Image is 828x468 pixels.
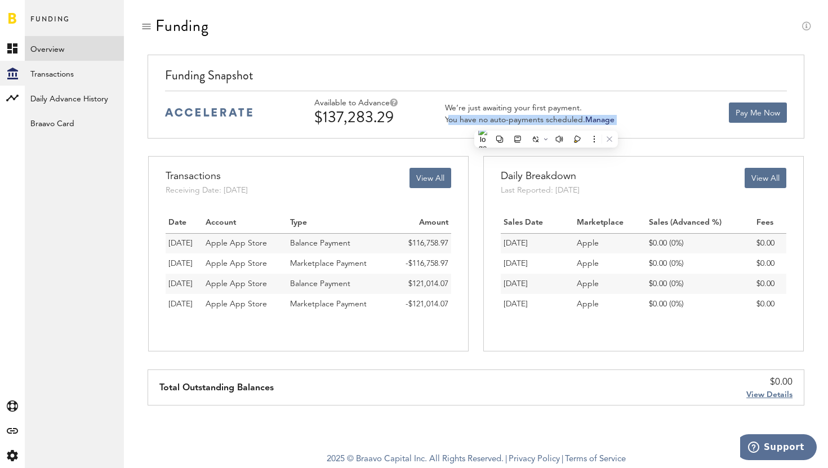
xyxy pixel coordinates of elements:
[445,103,615,113] div: We’re just awaiting your first payment.
[746,391,793,399] span: View Details
[574,233,646,253] td: Apple
[390,233,451,253] td: $116,758.97
[168,239,193,247] span: [DATE]
[290,300,367,308] span: Marketplace Payment
[501,274,574,294] td: [DATE]
[206,280,267,288] span: Apple App Store
[390,253,451,274] td: -$116,758.97
[745,168,786,188] button: View All
[327,451,504,468] span: 2025 © Braavo Capital Inc. All Rights Reserved.
[25,110,124,135] a: Braavo Card
[290,239,350,247] span: Balance Payment
[203,253,287,274] td: Apple App Store
[501,213,574,233] th: Sales Date
[166,253,203,274] td: 07/31/25
[574,294,646,314] td: Apple
[501,294,574,314] td: [DATE]
[501,168,580,185] div: Daily Breakdown
[390,213,451,233] th: Amount
[287,213,390,233] th: Type
[168,280,193,288] span: [DATE]
[646,253,754,274] td: $0.00 (0%)
[509,455,560,463] a: Privacy Policy
[408,239,448,247] span: $116,758.97
[290,260,367,268] span: Marketplace Payment
[287,253,390,274] td: Marketplace Payment
[287,274,390,294] td: Balance Payment
[165,108,252,117] img: accelerate-medium-blue-logo.svg
[166,213,203,233] th: Date
[30,12,70,36] span: Funding
[754,233,786,253] td: $0.00
[729,102,787,123] button: Pay Me Now
[585,116,615,124] a: Manage
[501,185,580,196] div: Last Reported: [DATE]
[25,86,124,110] a: Daily Advance History
[206,300,267,308] span: Apple App Store
[203,233,287,253] td: Apple App Store
[646,233,754,253] td: $0.00 (0%)
[203,274,287,294] td: Apple App Store
[646,294,754,314] td: $0.00 (0%)
[501,253,574,274] td: [DATE]
[25,36,124,61] a: Overview
[574,274,646,294] td: Apple
[25,61,124,86] a: Transactions
[287,294,390,314] td: Marketplace Payment
[166,233,203,253] td: 08/01/25
[408,280,448,288] span: $121,014.07
[166,185,248,196] div: Receiving Date: [DATE]
[390,294,451,314] td: -$121,014.07
[565,455,626,463] a: Terms of Service
[166,274,203,294] td: 07/07/25
[646,274,754,294] td: $0.00 (0%)
[390,274,451,294] td: $121,014.07
[206,260,267,268] span: Apple App Store
[409,168,451,188] button: View All
[646,213,754,233] th: Sales (Advanced %)
[754,274,786,294] td: $0.00
[754,294,786,314] td: $0.00
[501,233,574,253] td: [DATE]
[754,213,786,233] th: Fees
[406,300,448,308] span: -$121,014.07
[314,99,421,108] div: Available to Advance
[445,115,615,125] div: You have no auto-payments scheduled.
[166,294,203,314] td: 07/03/25
[754,253,786,274] td: $0.00
[203,294,287,314] td: Apple App Store
[740,434,817,462] iframe: Opens a widget where you can find more information
[155,17,209,35] div: Funding
[165,66,787,91] div: Funding Snapshot
[290,280,350,288] span: Balance Payment
[406,260,448,268] span: -$116,758.97
[168,300,193,308] span: [DATE]
[206,239,267,247] span: Apple App Store
[746,376,793,389] div: $0.00
[314,108,421,126] div: $137,283.29
[574,253,646,274] td: Apple
[574,213,646,233] th: Marketplace
[168,260,193,268] span: [DATE]
[166,168,248,185] div: Transactions
[159,370,274,405] div: Total Outstanding Balances
[203,213,287,233] th: Account
[287,233,390,253] td: Balance Payment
